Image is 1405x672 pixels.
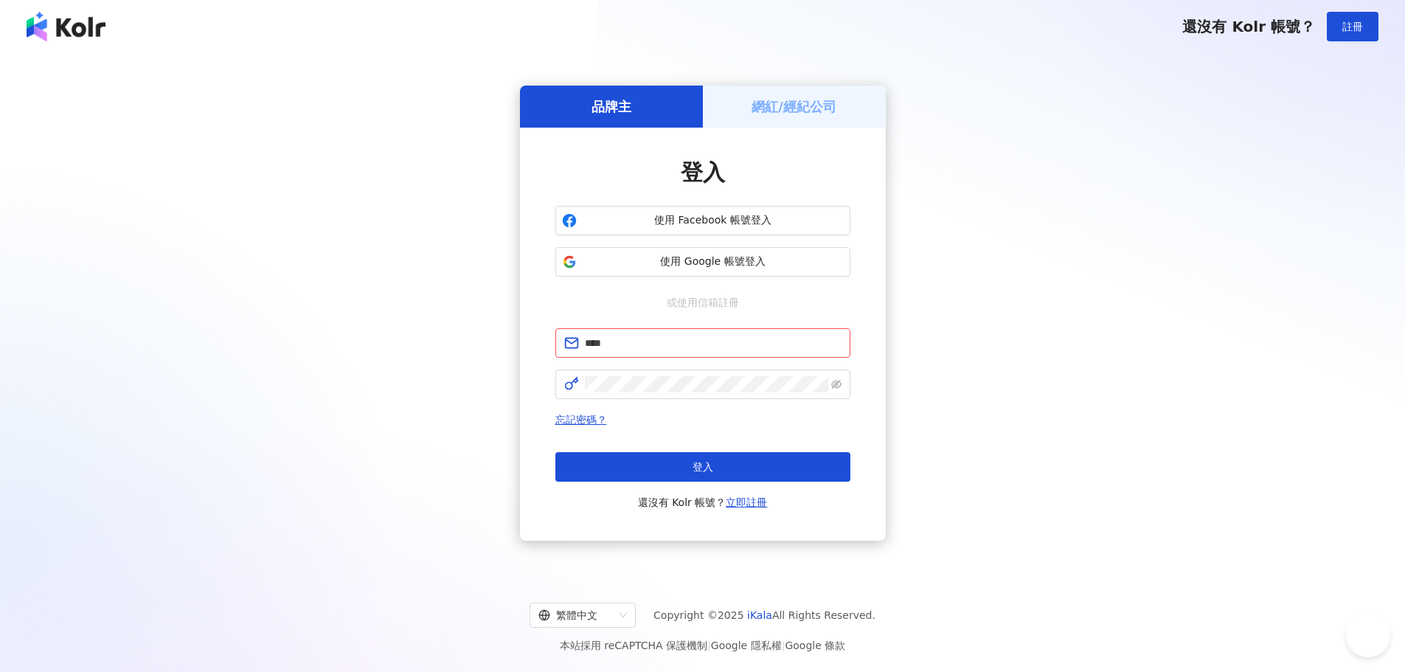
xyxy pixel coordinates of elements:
[560,637,845,654] span: 本站採用 reCAPTCHA 保護機制
[785,640,845,651] a: Google 條款
[1327,12,1378,41] button: 註冊
[1182,18,1315,35] span: 還沒有 Kolr 帳號？
[1342,21,1363,32] span: 註冊
[583,213,844,228] span: 使用 Facebook 帳號登入
[592,97,631,116] h5: 品牌主
[726,496,767,508] a: 立即註冊
[638,493,768,511] span: 還沒有 Kolr 帳號？
[653,606,875,624] span: Copyright © 2025 All Rights Reserved.
[831,379,842,389] span: eye-invisible
[1346,613,1390,657] iframe: Help Scout Beacon - Open
[555,414,607,426] a: 忘記密碼？
[27,12,105,41] img: logo
[555,247,850,277] button: 使用 Google 帳號登入
[747,609,772,621] a: iKala
[707,640,711,651] span: |
[693,461,713,473] span: 登入
[583,254,844,269] span: 使用 Google 帳號登入
[782,640,785,651] span: |
[656,294,749,311] span: 或使用信箱註冊
[681,159,725,185] span: 登入
[538,603,614,627] div: 繁體中文
[555,206,850,235] button: 使用 Facebook 帳號登入
[711,640,782,651] a: Google 隱私權
[752,97,836,116] h5: 網紅/經紀公司
[555,452,850,482] button: 登入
